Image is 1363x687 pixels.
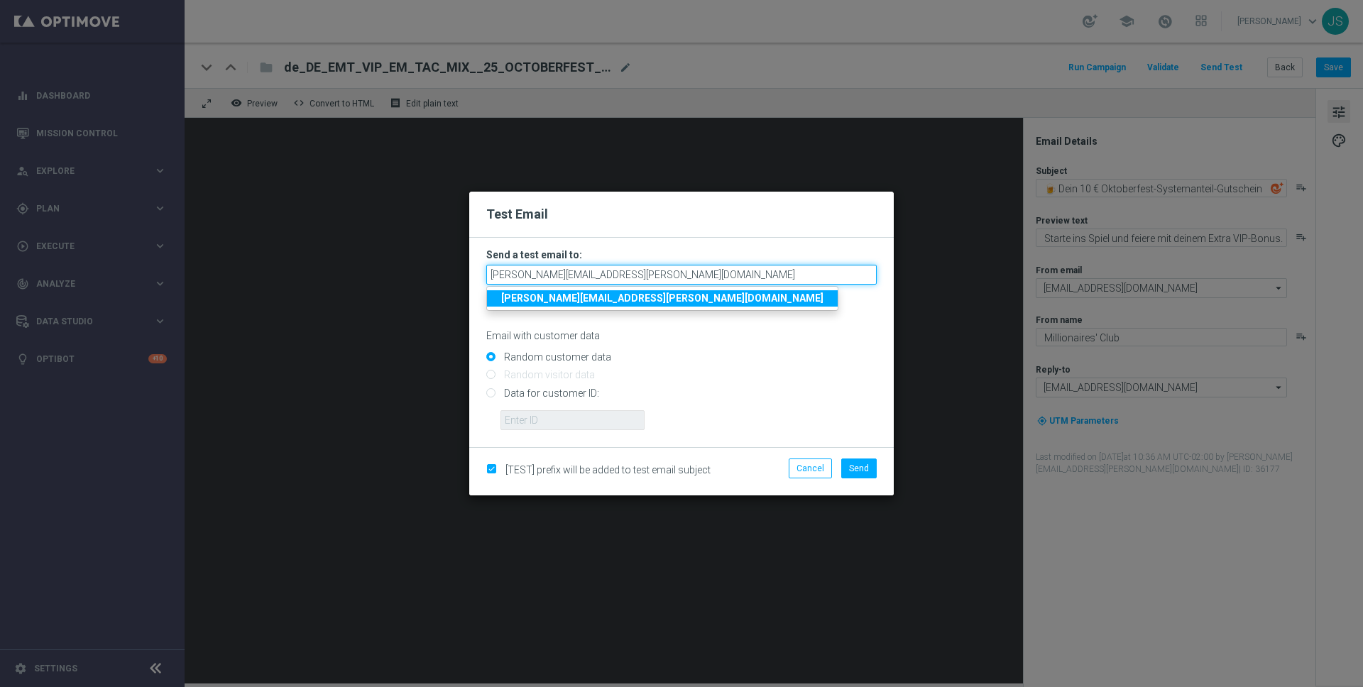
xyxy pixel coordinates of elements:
[500,351,611,363] label: Random customer data
[501,292,823,304] strong: [PERSON_NAME][EMAIL_ADDRESS][PERSON_NAME][DOMAIN_NAME]
[486,248,877,261] h3: Send a test email to:
[486,329,877,342] p: Email with customer data
[487,290,838,307] a: [PERSON_NAME][EMAIL_ADDRESS][PERSON_NAME][DOMAIN_NAME]
[505,464,711,476] span: [TEST] prefix will be added to test email subject
[500,410,645,430] input: Enter ID
[789,458,832,478] button: Cancel
[849,463,869,473] span: Send
[841,458,877,478] button: Send
[486,206,877,223] h2: Test Email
